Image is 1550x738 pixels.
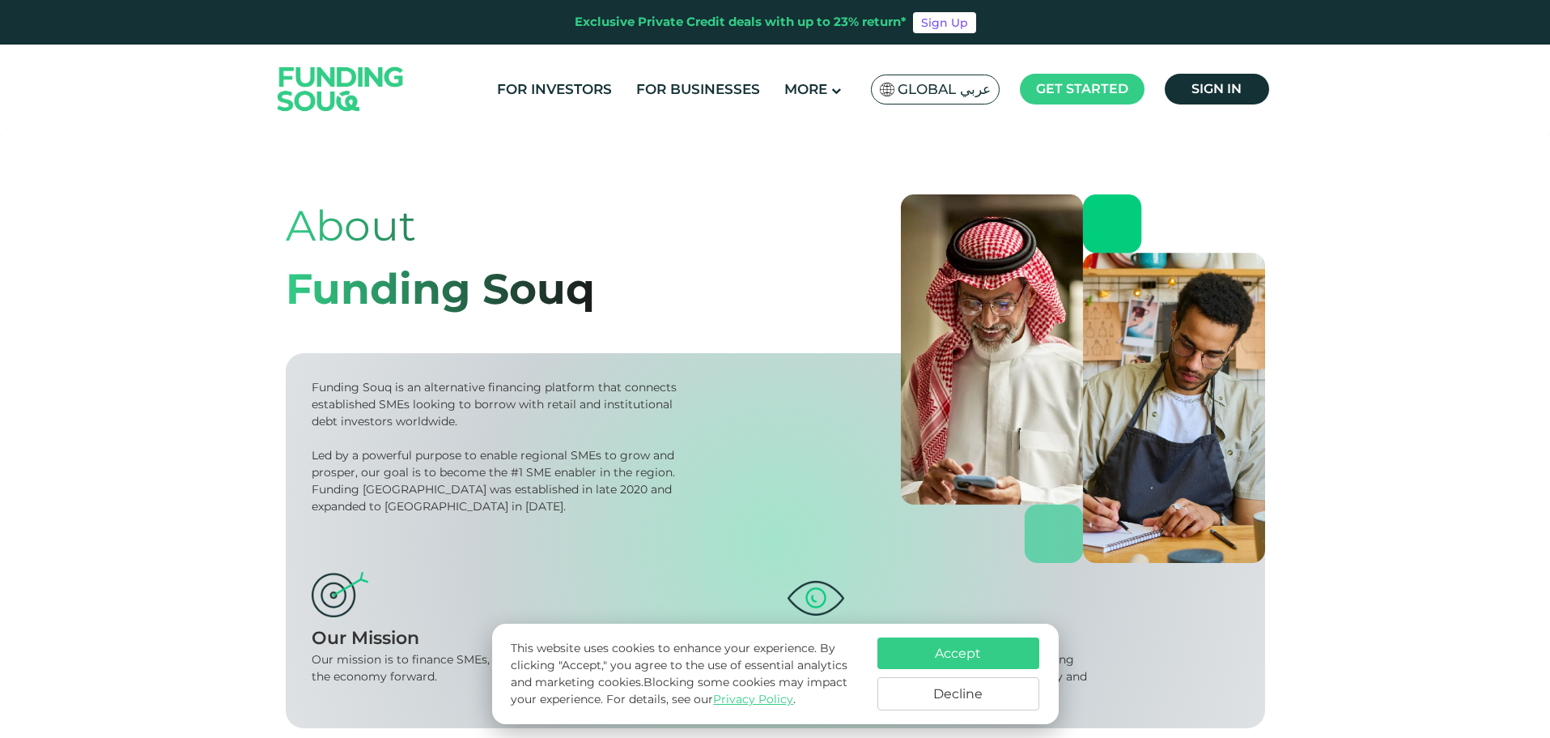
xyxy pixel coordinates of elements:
div: About [286,194,595,258]
img: mission [312,572,368,617]
div: Our Mission [312,625,763,651]
img: about-us-banner [901,194,1265,563]
img: vision [788,581,844,615]
div: Exclusive Private Credit deals with up to 23% return* [575,13,907,32]
div: Led by a powerful purpose to enable regional SMEs to grow and prosper, our goal is to become the ... [312,447,682,515]
span: Get started [1036,81,1128,96]
span: More [784,81,827,97]
span: Blocking some cookies may impact your experience. [511,675,847,706]
a: For Businesses [632,76,764,103]
span: For details, see our . [606,692,796,706]
div: Our mission is to finance SMEs, create jobs, and drive the economy forward. [312,651,628,685]
button: Accept [877,638,1039,669]
button: Decline [877,677,1039,710]
div: Funding Souq [286,258,595,321]
a: Sign in [1165,74,1269,105]
div: Funding Souq is an alternative financing platform that connects established SMEs looking to borro... [312,379,682,430]
span: Sign in [1191,81,1242,96]
p: This website uses cookies to enhance your experience. By clicking "Accept," you agree to the use ... [511,640,860,708]
span: Global عربي [898,80,991,99]
img: SA Flag [880,83,894,96]
img: Logo [261,48,420,130]
a: For Investors [493,76,616,103]
a: Privacy Policy [713,692,793,706]
a: Sign Up [913,12,976,33]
